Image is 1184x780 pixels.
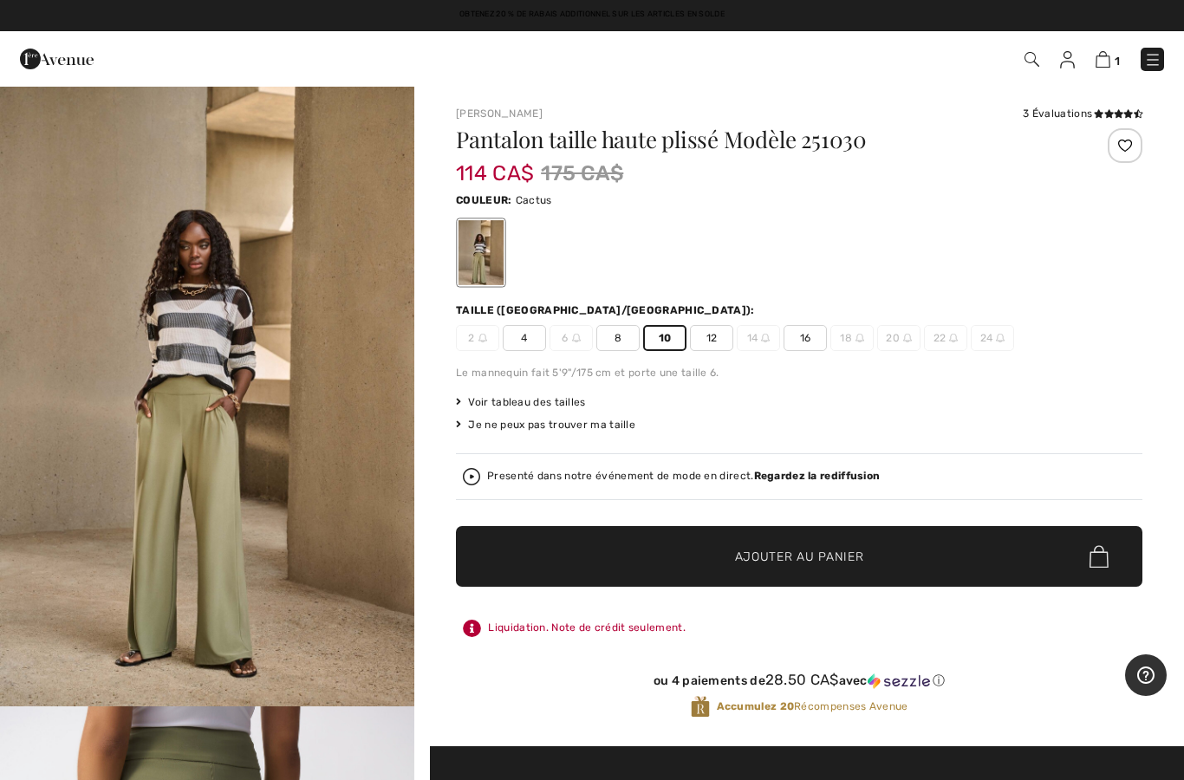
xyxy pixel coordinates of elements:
span: Récompenses Avenue [717,699,908,714]
img: ring-m.svg [903,334,912,342]
img: Menu [1144,51,1161,68]
img: ring-m.svg [996,334,1005,342]
span: 22 [924,325,967,351]
a: 1ère Avenue [20,49,94,66]
a: Obtenez 20 % de rabais additionnel sur les articles en solde [459,10,725,18]
span: 12 [690,325,733,351]
div: Je ne peux pas trouver ma taille [456,417,1142,432]
img: Mes infos [1060,51,1075,68]
img: Sezzle [868,673,930,689]
span: 24 [971,325,1014,351]
img: ring-m.svg [572,334,581,342]
img: ring-m.svg [949,334,958,342]
div: ou 4 paiements de28.50 CA$avecSezzle Cliquez pour en savoir plus sur Sezzle [456,672,1142,695]
div: Taille ([GEOGRAPHIC_DATA]/[GEOGRAPHIC_DATA]): [456,302,758,318]
h1: Pantalon taille haute plissé Modèle 251030 [456,128,1028,151]
span: 14 [737,325,780,351]
div: Cactus [459,220,504,285]
img: Récompenses Avenue [691,695,710,718]
span: Voir tableau des tailles [456,394,586,410]
span: 6 [550,325,593,351]
a: [PERSON_NAME] [456,107,543,120]
iframe: Ouvre un widget dans lequel vous pouvez trouver plus d’informations [1125,654,1167,698]
span: 114 CA$ [456,144,534,185]
span: 8 [596,325,640,351]
span: 20 [877,325,921,351]
div: Presenté dans notre événement de mode en direct. [487,471,880,482]
strong: Regardez la rediffusion [754,470,881,482]
img: ring-m.svg [761,334,770,342]
span: 10 [643,325,686,351]
span: 4 [503,325,546,351]
img: Regardez la rediffusion [463,468,480,485]
div: 3 Évaluations [1023,106,1142,121]
img: Panier d'achat [1096,51,1110,68]
img: ring-m.svg [855,334,864,342]
span: 2 [456,325,499,351]
span: 18 [830,325,874,351]
div: Liquidation. Note de crédit seulement. [456,613,1142,644]
div: Le mannequin fait 5'9"/175 cm et porte une taille 6. [456,365,1142,380]
span: Cactus [516,194,552,206]
span: Ajouter au panier [735,548,864,566]
span: Couleur: [456,194,511,206]
span: 28.50 CA$ [765,671,839,688]
span: 16 [784,325,827,351]
span: 1 [1115,55,1120,68]
a: 1 [1096,49,1120,69]
img: ring-m.svg [478,334,487,342]
div: ou 4 paiements de avec [456,672,1142,689]
img: 1ère Avenue [20,42,94,76]
img: Recherche [1025,52,1039,67]
img: Bag.svg [1090,545,1109,568]
span: 175 CA$ [541,158,623,189]
strong: Accumulez 20 [717,700,795,712]
button: Ajouter au panier [456,526,1142,587]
